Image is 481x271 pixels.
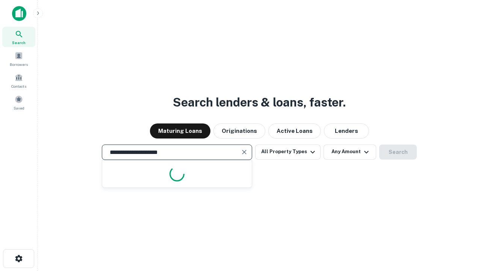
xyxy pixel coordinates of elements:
[213,123,265,139] button: Originations
[12,6,26,21] img: capitalize-icon.png
[268,123,321,139] button: Active Loans
[2,49,35,69] a: Borrowers
[2,70,35,91] a: Contacts
[443,211,481,247] iframe: Chat Widget
[173,93,346,111] h3: Search lenders & loans, faster.
[2,27,35,47] a: Search
[14,105,24,111] span: Saved
[150,123,210,139] button: Maturing Loans
[324,145,376,160] button: Any Amount
[10,61,28,67] span: Borrowers
[239,147,250,157] button: Clear
[11,83,26,89] span: Contacts
[255,145,321,160] button: All Property Types
[2,92,35,113] a: Saved
[12,40,26,46] span: Search
[324,123,369,139] button: Lenders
